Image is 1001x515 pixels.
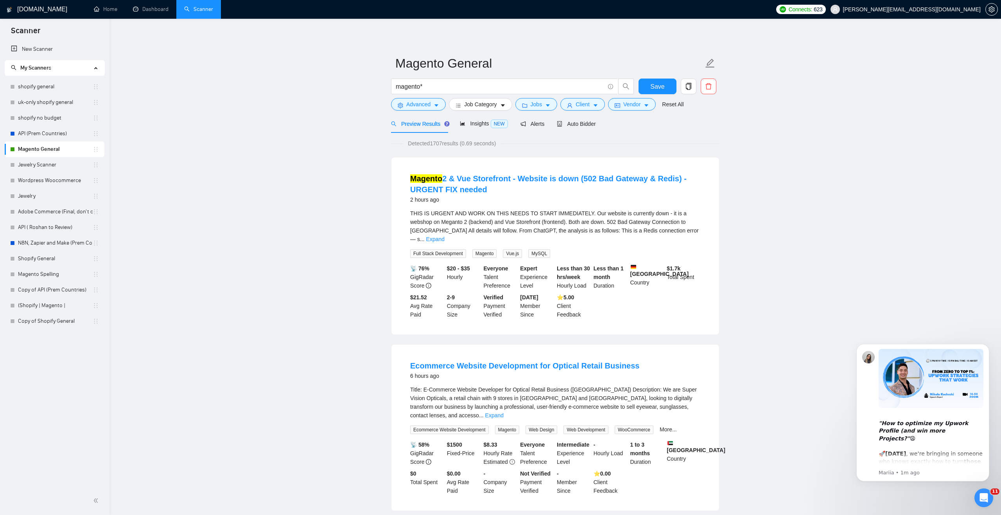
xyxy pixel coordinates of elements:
[557,121,562,127] span: robot
[426,283,431,288] span: info-circle
[520,265,537,272] b: Expert
[464,100,497,109] span: Job Category
[420,236,425,242] span: ...
[409,469,445,495] div: Total Spent
[557,470,559,477] b: -
[398,102,403,108] span: setting
[592,440,629,466] div: Hourly Load
[639,79,676,94] button: Save
[629,440,666,466] div: Duration
[631,264,636,270] img: 🇩🇪
[701,79,716,94] button: delete
[410,470,416,477] b: $ 0
[545,102,551,108] span: caret-down
[426,459,431,465] span: info-circle
[500,102,506,108] span: caret-down
[567,102,572,108] span: user
[5,298,104,313] li: (Shopify | Magento |
[409,293,445,319] div: Avg Rate Paid
[18,79,93,95] a: shopify general
[701,83,716,90] span: delete
[93,84,99,90] span: holder
[93,131,99,137] span: holder
[522,102,527,108] span: folder
[5,266,104,282] li: Magento Spelling
[629,264,666,290] div: Country
[18,188,93,204] a: Jewelry
[615,426,653,434] span: WooCommerce
[520,294,538,300] b: [DATE]
[18,313,93,329] a: Copy of Shopify General
[482,440,519,466] div: Hourly Rate
[447,470,461,477] b: $0.00
[93,177,99,184] span: holder
[11,41,98,57] a: New Scanner
[594,265,624,280] b: Less than 1 month
[650,82,664,91] span: Save
[484,265,508,272] b: Everyone
[18,95,93,110] a: uk-only shopify general
[11,65,16,70] span: search
[5,251,104,266] li: Shopify General
[495,426,520,434] span: Magento
[93,302,99,309] span: holder
[555,440,592,466] div: Experience Level
[391,121,396,127] span: search
[460,120,508,127] span: Insights
[518,440,555,466] div: Talent Preference
[5,188,104,204] li: Jewelry
[409,440,445,466] div: GigRadar Score
[5,141,104,157] li: Magento General
[681,79,696,94] button: copy
[592,264,629,290] div: Duration
[592,469,629,495] div: Client Feedback
[623,100,640,109] span: Vendor
[447,265,470,272] b: $20 - $35
[93,162,99,168] span: holder
[5,204,104,220] li: Adobe Commerce (Final, don't change)
[410,209,700,243] div: THIS IS URGENT AND WORK ON THIS NEEDS TO START IMMEDIATELY. Our website is currently down - it is...
[630,442,650,456] b: 1 to 3 months
[520,470,551,477] b: Not Verified
[93,271,99,277] span: holder
[5,79,104,95] li: shopify general
[5,95,104,110] li: uk-only shopify general
[518,469,555,495] div: Payment Verified
[479,412,484,418] span: ...
[662,100,683,109] a: Reset All
[449,98,512,111] button: barsJob Categorycaret-down
[443,120,450,127] div: Tooltip anchor
[447,294,455,300] b: 2-9
[665,440,702,466] div: Country
[576,100,590,109] span: Client
[18,173,93,188] a: Wordpress Woocommerce
[528,249,550,258] span: MySQL
[667,440,673,446] img: 🇦🇪
[665,264,702,290] div: Total Spent
[845,332,1001,494] iframe: Intercom notifications message
[5,313,104,329] li: Copy of Shopify General
[518,264,555,290] div: Experience Level
[93,256,99,262] span: holder
[990,488,999,495] span: 11
[18,157,93,173] a: Jewelry Scanner
[133,6,169,13] a: dashboardDashboard
[557,265,590,280] b: Less than 30 hrs/week
[985,6,998,13] a: setting
[5,41,104,57] li: New Scanner
[93,318,99,324] span: holder
[18,126,93,141] a: API (Prem Countries)
[974,488,993,507] iframe: Intercom live chat
[531,100,542,109] span: Jobs
[5,235,104,251] li: N8N, Zapier and Make (Prem Countries)
[484,470,486,477] b: -
[985,3,998,16] button: setting
[780,6,786,13] img: upwork-logo.png
[93,115,99,121] span: holder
